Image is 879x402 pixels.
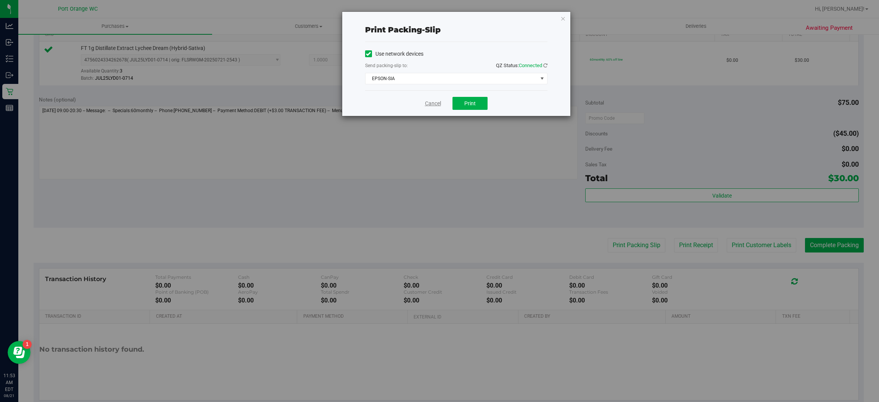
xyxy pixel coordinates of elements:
iframe: Resource center [8,341,31,364]
iframe: Resource center unread badge [23,340,32,349]
a: Cancel [425,100,441,108]
label: Use network devices [365,50,423,58]
span: Print [464,100,476,106]
label: Send packing-slip to: [365,62,408,69]
button: Print [452,97,488,110]
span: Print packing-slip [365,25,441,34]
span: Connected [519,63,542,68]
span: QZ Status: [496,63,547,68]
span: select [537,73,547,84]
span: EPSON-SIA [365,73,538,84]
